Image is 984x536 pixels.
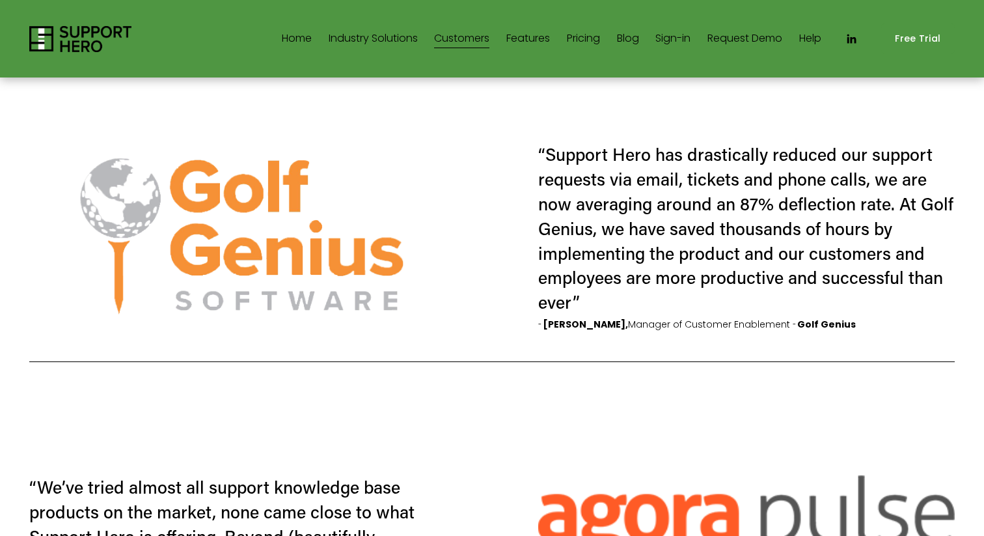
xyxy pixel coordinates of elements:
[617,29,639,49] a: Blog
[845,33,858,46] a: LinkedIn
[506,29,550,49] a: Features
[329,29,418,48] span: Industry Solutions
[434,29,489,49] a: Customers
[707,29,782,49] a: Request Demo
[799,29,821,49] a: Help
[567,29,600,49] a: Pricing
[797,318,856,331] strong: Golf Genius
[329,29,418,49] a: folder dropdown
[655,29,690,49] a: Sign-in
[538,143,958,313] h4: “Support Hero has drastically reduced our support requests via email, tickets and phone calls, we...
[282,29,312,49] a: Home
[881,23,954,54] a: Free Trial
[538,318,856,331] p: - Manager of Customer Enablement -
[543,318,628,331] strong: [PERSON_NAME],
[29,26,131,52] img: Support Hero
